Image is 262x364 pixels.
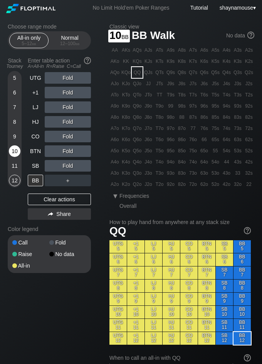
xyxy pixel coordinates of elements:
div: KQs [132,56,143,67]
div: J4s [221,78,232,89]
div: ▾ [218,3,257,12]
div: J7s [188,78,198,89]
div: BB 9 [233,293,251,305]
div: SB 5 [216,240,233,253]
div: Fold [49,240,86,245]
div: A9s [165,45,176,56]
div: +1 12 [127,332,144,345]
div: Fold [45,101,91,113]
div: KK [121,56,131,67]
div: K2o [121,179,131,190]
div: No data [226,32,254,39]
div: 82s [244,112,254,123]
div: Q8s [176,67,187,78]
div: CO 10 [180,306,198,318]
div: UTG 10 [109,306,127,318]
div: Q6s [199,67,210,78]
div: JTs [154,78,165,89]
div: 94o [165,157,176,167]
div: K7s [188,56,198,67]
div: A4o [109,157,120,167]
div: LJ 6 [145,253,162,266]
div: 52o [210,179,221,190]
div: A2o [109,179,120,190]
div: 83s [232,112,243,123]
div: CO [28,131,43,142]
h2: Classic view [109,24,254,30]
div: A7s [188,45,198,56]
div: JTo [143,89,154,100]
div: A6s [199,45,210,56]
div: 42s [244,157,254,167]
div: 65s [210,134,221,145]
div: SB 7 [216,266,233,279]
div: LJ 5 [145,240,162,253]
div: 42o [221,179,232,190]
div: 33 [232,168,243,179]
div: Q3s [232,67,243,78]
div: +1 11 [127,319,144,332]
div: CO 8 [180,280,198,292]
span: bb [32,41,36,46]
div: ▾ [110,191,120,201]
div: 43o [221,168,232,179]
div: 62s [244,134,254,145]
div: 72o [188,179,198,190]
div: 6 [9,87,20,98]
div: A7o [109,123,120,134]
div: HJ 5 [163,240,180,253]
div: Q7o [132,123,143,134]
div: HJ 11 [163,319,180,332]
div: 63s [232,134,243,145]
div: UTG 8 [109,280,127,292]
div: 83o [176,168,187,179]
div: LJ 9 [145,293,162,305]
div: All-in only [11,33,47,48]
div: A2s [244,45,254,56]
div: Q2o [132,179,143,190]
div: Color legend [8,223,91,235]
div: 74o [188,157,198,167]
div: AQo [109,67,120,78]
div: TT [154,89,165,100]
div: 43s [232,157,243,167]
div: BB 10 [233,306,251,318]
div: BTN 10 [198,306,215,318]
div: LJ 8 [145,280,162,292]
div: Clear actions [28,194,91,205]
div: SB 6 [216,253,233,266]
div: K2s [244,56,254,67]
div: CO 11 [180,319,198,332]
span: QQ [109,225,126,237]
div: 12 – 100 [54,41,86,46]
div: A6o [109,134,120,145]
div: K3o [121,168,131,179]
div: AJo [109,78,120,89]
div: J3o [143,168,154,179]
div: A=All-in R=Raise C=Call [28,64,91,69]
div: 84o [176,157,187,167]
div: 32s [244,168,254,179]
div: A9o [109,101,120,111]
div: CO 6 [180,253,198,266]
div: SB 12 [216,332,233,345]
div: Share [28,208,91,220]
div: CO 5 [180,240,198,253]
div: 77 [188,123,198,134]
div: UTG 6 [109,253,127,266]
h2: How to play hand from anywhere at any stack size [109,219,251,225]
div: J9o [143,101,154,111]
div: Fold [45,131,91,142]
div: T7o [154,123,165,134]
div: HJ 8 [163,280,180,292]
div: Tourney [5,64,25,69]
div: 86s [199,112,210,123]
div: All-in [12,263,49,268]
div: T9o [154,101,165,111]
span: bb [76,41,80,46]
div: Q9s [165,67,176,78]
div: Q5o [132,145,143,156]
div: 62o [199,179,210,190]
div: Stack [5,54,25,72]
div: 86o [176,134,187,145]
